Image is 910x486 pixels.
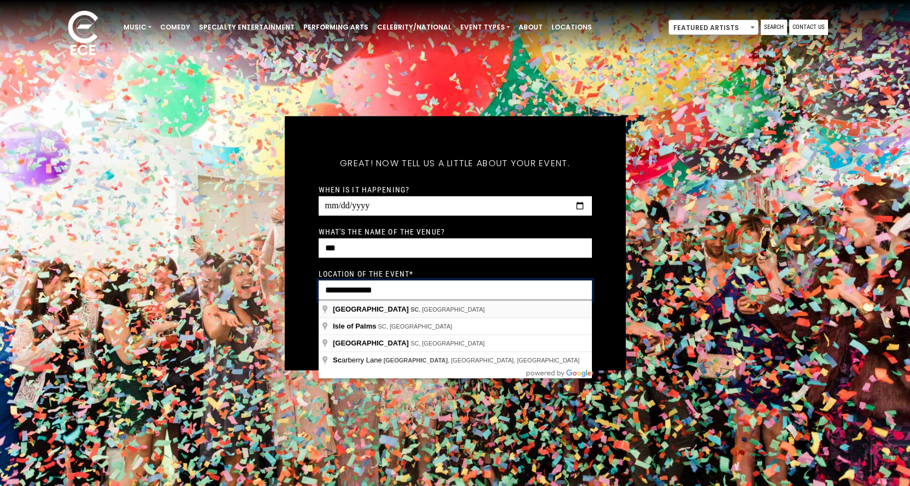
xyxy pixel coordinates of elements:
label: Location of the event [319,268,414,278]
img: ece_new_logo_whitev2-1.png [56,8,110,61]
a: Performing Arts [299,18,373,37]
span: [GEOGRAPHIC_DATA] [384,357,448,364]
a: About [514,18,547,37]
a: Event Types [456,18,514,37]
a: Music [119,18,156,37]
a: Contact Us [789,20,828,35]
span: , [GEOGRAPHIC_DATA], [GEOGRAPHIC_DATA] [384,357,580,364]
span: , [GEOGRAPHIC_DATA] [410,306,485,313]
label: What's the name of the venue? [319,226,445,236]
span: Isle of Palms [333,322,376,330]
a: Specialty Entertainment [195,18,299,37]
a: Locations [547,18,596,37]
h5: Great! Now tell us a little about your event. [319,143,592,183]
span: Featured Artists [669,20,758,36]
span: [GEOGRAPHIC_DATA] [333,339,409,347]
span: SC, [GEOGRAPHIC_DATA] [378,323,452,330]
span: Sc [333,356,342,364]
span: Featured Artists [668,20,759,35]
span: [GEOGRAPHIC_DATA] [333,305,409,313]
span: arberry Lane [333,356,384,364]
a: Comedy [156,18,195,37]
a: Celebrity/National [373,18,456,37]
label: When is it happening? [319,184,410,194]
a: Search [761,20,787,35]
span: SC, [GEOGRAPHIC_DATA] [410,340,485,347]
span: SC [410,306,419,313]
